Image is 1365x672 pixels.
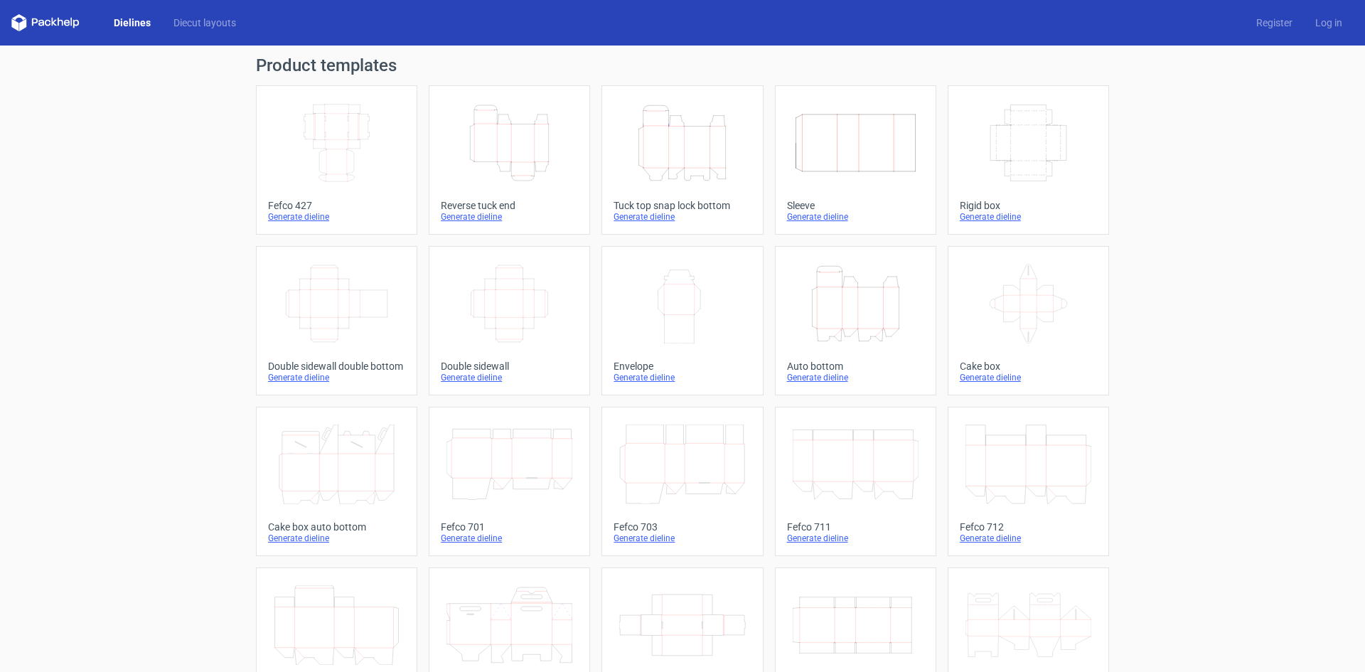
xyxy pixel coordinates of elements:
[429,85,590,235] a: Reverse tuck endGenerate dieline
[429,407,590,556] a: Fefco 701Generate dieline
[601,85,763,235] a: Tuck top snap lock bottomGenerate dieline
[614,372,751,383] div: Generate dieline
[441,200,578,211] div: Reverse tuck end
[256,57,1109,74] h1: Product templates
[441,211,578,223] div: Generate dieline
[948,407,1109,556] a: Fefco 712Generate dieline
[614,533,751,544] div: Generate dieline
[948,246,1109,395] a: Cake boxGenerate dieline
[601,407,763,556] a: Fefco 703Generate dieline
[960,372,1097,383] div: Generate dieline
[1245,16,1304,30] a: Register
[775,246,936,395] a: Auto bottomGenerate dieline
[614,521,751,533] div: Fefco 703
[429,246,590,395] a: Double sidewallGenerate dieline
[960,361,1097,372] div: Cake box
[1304,16,1354,30] a: Log in
[268,521,405,533] div: Cake box auto bottom
[268,200,405,211] div: Fefco 427
[614,200,751,211] div: Tuck top snap lock bottom
[960,521,1097,533] div: Fefco 712
[441,521,578,533] div: Fefco 701
[787,372,924,383] div: Generate dieline
[256,246,417,395] a: Double sidewall double bottomGenerate dieline
[960,211,1097,223] div: Generate dieline
[787,533,924,544] div: Generate dieline
[775,85,936,235] a: SleeveGenerate dieline
[787,361,924,372] div: Auto bottom
[787,521,924,533] div: Fefco 711
[256,407,417,556] a: Cake box auto bottomGenerate dieline
[268,533,405,544] div: Generate dieline
[614,361,751,372] div: Envelope
[787,200,924,211] div: Sleeve
[960,200,1097,211] div: Rigid box
[787,211,924,223] div: Generate dieline
[441,361,578,372] div: Double sidewall
[614,211,751,223] div: Generate dieline
[960,533,1097,544] div: Generate dieline
[948,85,1109,235] a: Rigid boxGenerate dieline
[162,16,247,30] a: Diecut layouts
[102,16,162,30] a: Dielines
[441,372,578,383] div: Generate dieline
[441,533,578,544] div: Generate dieline
[268,361,405,372] div: Double sidewall double bottom
[775,407,936,556] a: Fefco 711Generate dieline
[256,85,417,235] a: Fefco 427Generate dieline
[268,372,405,383] div: Generate dieline
[601,246,763,395] a: EnvelopeGenerate dieline
[268,211,405,223] div: Generate dieline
